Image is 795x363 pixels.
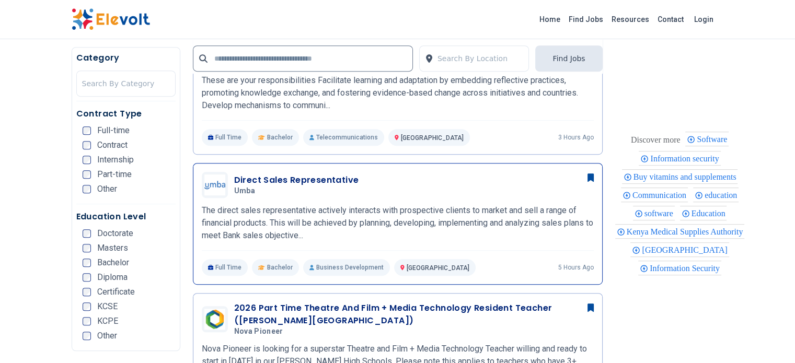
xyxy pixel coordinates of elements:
a: Find Jobs [564,11,607,28]
span: software [644,209,676,218]
p: 3 hours ago [558,133,594,142]
div: Kenya Medical Supplies Authority [615,224,745,239]
input: KCSE [83,302,91,311]
span: Diploma [97,273,128,282]
input: Full-time [83,126,91,135]
p: The direct sales representative actively interacts with prospective clients to market and sell a ... [202,204,594,242]
input: Diploma [83,273,91,282]
span: education [705,191,740,200]
span: Bachelor [97,259,129,267]
span: [GEOGRAPHIC_DATA] [642,245,730,254]
p: Telecommunications [303,129,384,146]
span: Communication [632,191,689,200]
div: education [693,188,739,202]
h3: 2026 Part Time Theatre And Film + Media Technology Resident Teacher ([PERSON_NAME][GEOGRAPHIC_DATA]) [234,302,594,327]
input: Contract [83,141,91,149]
span: Education [692,209,729,218]
span: Kenya Medical Supplies Authority [627,227,746,236]
span: Full-time [97,126,130,135]
input: Doctorate [83,229,91,238]
div: Education [680,206,727,220]
div: software [633,206,675,220]
span: Doctorate [97,229,133,238]
input: Other [83,185,91,193]
button: Find Jobs [535,45,602,72]
h5: Contract Type [76,108,176,120]
p: These are your responsibilities Facilitate learning and adaptation by embedding reflective practi... [202,74,594,112]
h3: Direct Sales Representative [234,174,359,186]
p: Business Development [303,259,390,276]
p: 5 hours ago [558,263,594,272]
input: Bachelor [83,259,91,267]
img: Umba [204,174,225,195]
span: Buy vitamins and supplements [633,172,740,181]
div: Information security [639,151,720,166]
h5: Category [76,52,176,64]
span: KCSE [97,302,118,311]
span: Bachelor [267,263,293,272]
span: Information Security [650,264,723,273]
span: Bachelor [267,133,293,142]
span: [GEOGRAPHIC_DATA] [401,134,464,142]
span: Certificate [97,288,135,296]
input: Other [83,332,91,340]
div: Nairobi [630,242,729,257]
div: These are topics related to the article that might interest you [631,133,681,147]
span: Internship [97,156,134,164]
input: Masters [83,244,91,252]
img: Nova Pioneer [204,309,225,330]
span: Other [97,332,117,340]
div: Software [685,132,729,146]
a: UmbaDirect Sales RepresentativeUmbaThe direct sales representative actively interacts with prospe... [202,172,594,276]
span: [GEOGRAPHIC_DATA] [407,264,469,272]
span: Nova Pioneer [234,327,283,336]
span: Contract [97,141,128,149]
div: Information Security [638,261,721,275]
input: Certificate [83,288,91,296]
span: Other [97,185,117,193]
div: Buy vitamins and supplements [622,169,738,184]
a: Resources [607,11,653,28]
div: Communication [621,188,688,202]
p: Full Time [202,259,248,276]
span: KCPE [97,317,118,325]
span: Software [697,135,730,144]
span: Umba [234,186,255,196]
p: Full Time [202,129,248,146]
input: Internship [83,156,91,164]
a: Contact [653,11,688,28]
input: KCPE [83,317,91,325]
a: Login [688,9,720,30]
input: Part-time [83,170,91,179]
img: Elevolt [72,8,150,30]
span: Masters [97,244,128,252]
a: Home [535,11,564,28]
h5: Education Level [76,210,176,223]
iframe: Chat Widget [743,313,795,363]
span: Information security [650,154,722,163]
span: Part-time [97,170,132,179]
a: Christian Blind Mission (CBM)Learning And Adaptation Specialist[DEMOGRAPHIC_DATA] Blind Mission (... [202,42,594,146]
